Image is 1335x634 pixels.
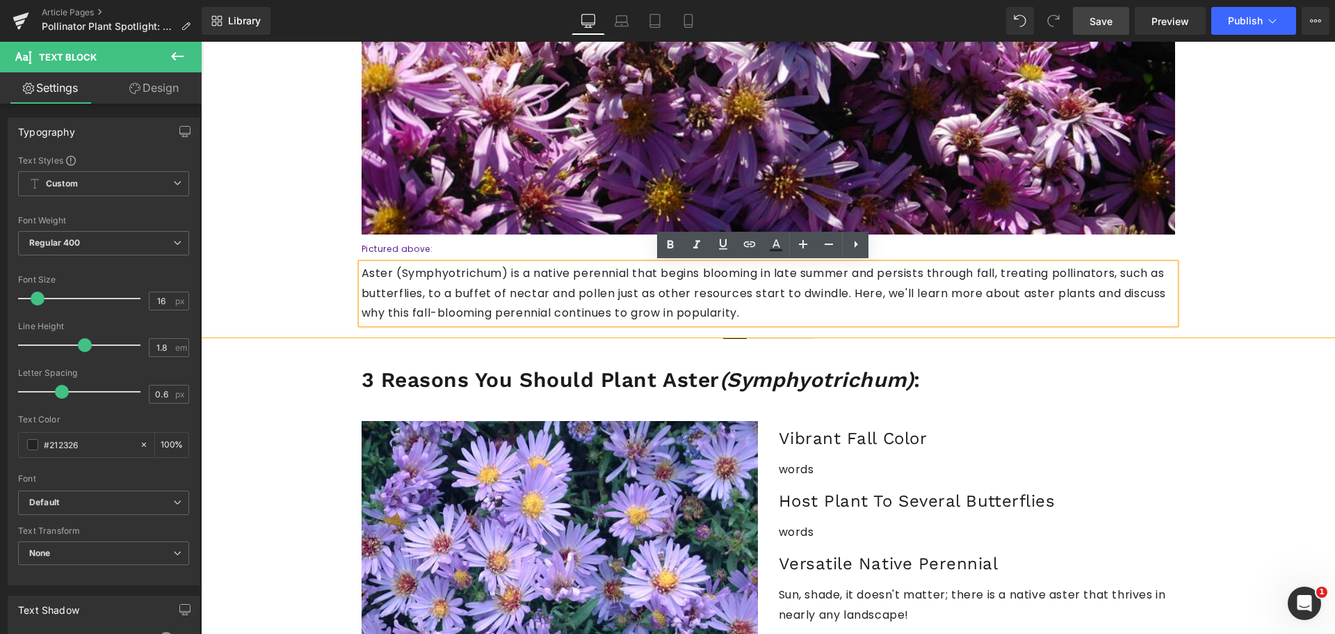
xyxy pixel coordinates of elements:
[1039,7,1067,35] button: Redo
[1211,7,1296,35] button: Publish
[161,326,720,350] strong: 3 Reasons You Should Plant Aster :
[29,237,81,248] b: Regular 400
[42,21,175,32] span: Pollinator Plant Spotlight: Aster (Symphyotrichum)
[1135,7,1206,35] a: Preview
[39,51,97,63] span: Text Block
[18,275,189,285] div: Font Size
[175,343,187,352] span: em
[1006,7,1034,35] button: Undo
[578,481,974,501] p: words
[1151,14,1189,29] span: Preview
[18,118,75,138] div: Typography
[18,154,189,166] div: Text Styles
[161,222,974,282] p: Aster (Symphyotrichum) is a native perennial that begins blooming in late summer and persists thr...
[202,7,270,35] a: New Library
[1316,587,1327,598] span: 1
[18,216,189,225] div: Font Weight
[155,433,188,457] div: %
[1228,15,1263,26] span: Publish
[175,296,187,306] span: px
[22,22,33,33] img: logo_orange.svg
[18,322,189,331] div: Line Height
[578,449,974,470] h3: Host Plant To Several Butterflies
[638,7,672,35] a: Tablet
[605,7,638,35] a: Laptop
[228,15,261,27] span: Library
[519,326,713,350] i: (Symphyotrichum)
[104,72,204,104] a: Design
[578,512,974,533] h3: Versatile Native Perennial
[39,22,68,33] div: v 4.0.25
[578,544,974,584] p: Sun, shade, it doesn't matter; there is a native aster that thrives in nearly any landscape!
[38,81,49,92] img: tab_domain_overview_orange.svg
[22,36,33,47] img: website_grey.svg
[29,497,59,509] i: Default
[138,81,149,92] img: tab_keywords_by_traffic_grey.svg
[42,7,202,18] a: Article Pages
[161,201,232,213] font: Pictured above:
[53,82,124,91] div: Domain Overview
[46,178,78,190] b: Custom
[154,82,234,91] div: Keywords by Traffic
[29,548,51,558] b: None
[578,386,974,408] h3: Vibrant Fall Color
[1288,587,1321,620] iframe: Intercom live chat
[578,418,974,438] p: words
[1302,7,1329,35] button: More
[18,596,79,616] div: Text Shadow
[175,390,187,399] span: px
[18,415,189,425] div: Text Color
[36,36,153,47] div: Domain: [DOMAIN_NAME]
[18,526,189,536] div: Text Transform
[1090,14,1112,29] span: Save
[18,474,189,484] div: Font
[672,7,705,35] a: Mobile
[18,368,189,378] div: Letter Spacing
[572,7,605,35] a: Desktop
[44,437,133,452] input: Color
